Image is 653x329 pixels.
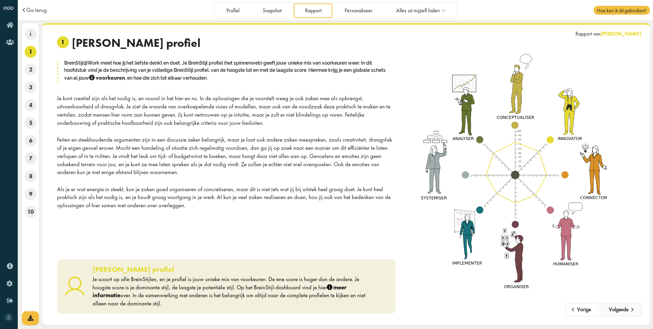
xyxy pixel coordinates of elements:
[25,28,37,40] span: i
[93,284,347,299] strong: meer informatie
[25,135,37,147] span: 6
[25,170,37,182] span: 8
[25,46,37,58] span: 1
[294,3,332,17] a: Rapport
[57,185,395,210] div: Als je er wat energie in steekt, kun je zaken goed organiseren of concretiseren, maar dit is niet...
[575,30,641,37] div: Rapport van
[601,303,641,317] button: Volgende
[57,94,395,127] div: Je kunt creatief zijn als het nodig is, en vooral in het hier en nu. In de oplossingen die je voo...
[252,3,293,17] a: Snapshot
[57,59,395,83] div: BreinStijl@Work meet hoe jij het liefste denkt en doet. Je BreinStijl profiel (het spinnenweb) ge...
[25,206,37,218] span: 10
[93,275,378,308] div: Je scoort op alle BreinStijlen, en je profiel is jouw unieke mix van voorkeuren. De ene score is ...
[72,36,200,50] span: [PERSON_NAME] profiel
[385,3,456,17] a: Alles uit mijzelf halen
[25,188,37,200] span: 9
[25,99,37,111] span: 4
[57,136,395,176] div: Feiten en steekhoudende argumenten zijn in een discussie zeker belangrijk, maar je laat ook ander...
[396,8,440,14] span: Alles uit mijzelf halen
[26,7,47,13] a: Ga terug
[566,303,599,317] button: Vorige
[25,117,37,129] span: 5
[89,74,125,81] strong: voorkeuren
[25,153,37,164] span: 7
[215,3,250,17] a: Profiel
[25,64,37,76] span: 2
[334,3,384,17] a: Personaliseer
[57,36,69,48] span: 1
[594,6,650,15] span: Hoe kan ik dit gebruiken?
[25,81,37,93] span: 3
[413,53,618,297] img: ea9d6a1e
[93,265,378,274] h3: [PERSON_NAME] profiel
[600,30,641,37] span: [PERSON_NAME]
